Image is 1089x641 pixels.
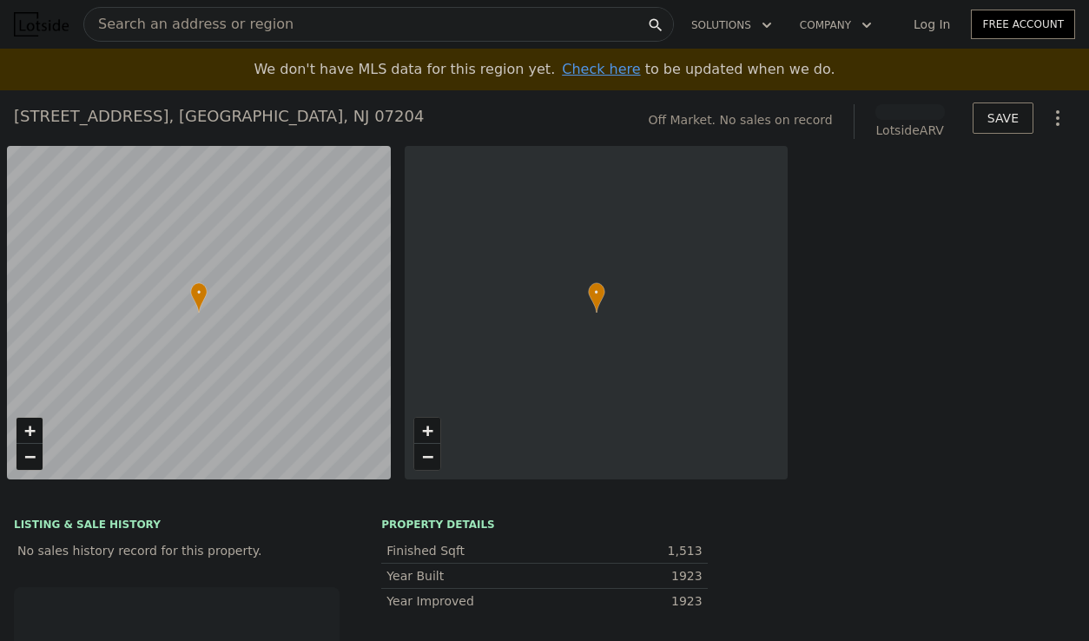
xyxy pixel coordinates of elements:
a: Zoom in [16,418,43,444]
img: Lotside [14,12,69,36]
span: Search an address or region [84,14,294,35]
a: Zoom out [16,444,43,470]
a: Zoom in [414,418,440,444]
button: Show Options [1040,101,1075,135]
a: Free Account [971,10,1075,39]
div: LISTING & SALE HISTORY [14,518,340,535]
div: No sales history record for this property. [14,535,340,566]
div: Year Improved [386,592,544,610]
div: Year Built [386,567,544,585]
span: • [588,285,605,301]
div: Off Market. No sales on record [648,111,832,129]
div: 1923 [544,592,703,610]
div: 1,513 [544,542,703,559]
span: + [24,420,36,441]
span: • [190,285,208,301]
div: 1923 [544,567,703,585]
button: Solutions [677,10,786,41]
span: Check here [562,61,640,77]
div: Property details [381,518,707,532]
div: • [588,282,605,313]
span: − [24,446,36,467]
button: SAVE [973,102,1033,134]
div: [STREET_ADDRESS] , [GEOGRAPHIC_DATA] , NJ 07204 [14,104,424,129]
div: Finished Sqft [386,542,544,559]
a: Zoom out [414,444,440,470]
button: Company [786,10,886,41]
div: • [190,282,208,313]
div: We don't have MLS data for this region yet. [254,59,835,80]
span: − [421,446,432,467]
span: + [421,420,432,441]
a: Log In [893,16,971,33]
div: Lotside ARV [875,122,945,139]
div: to be updated when we do. [562,59,835,80]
